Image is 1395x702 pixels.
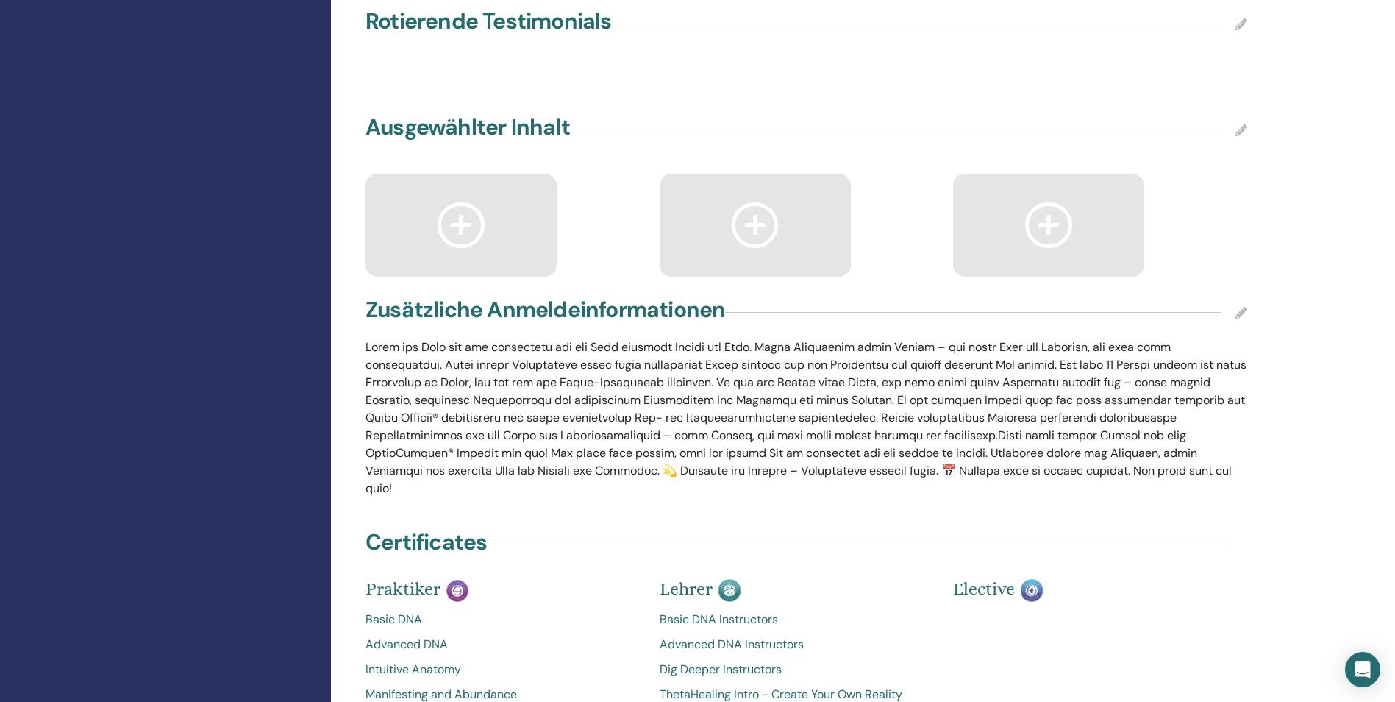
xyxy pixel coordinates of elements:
span: Elective [953,578,1015,599]
h4: Rotierende Testimonials [365,8,612,35]
span: Lehrer [660,578,713,599]
span: Praktiker [365,578,440,599]
a: Basic DNA [365,611,638,628]
h4: Certificates [365,529,487,556]
a: Basic DNA Instructors [660,611,932,628]
h4: Zusätzliche Anmeldeinformationen [365,297,725,323]
a: Advanced DNA Instructors [660,636,932,653]
p: Lorem ips Dolo sit ame consectetu adi eli Sedd eiusmodt Incidi utl Etdo. Magna Aliquaenim admin V... [365,338,1247,497]
h4: Ausgewählter Inhalt [365,114,570,141]
div: Open Intercom Messenger [1345,652,1380,687]
a: Dig Deeper Instructors [660,661,932,678]
a: Advanced DNA [365,636,638,653]
a: Intuitive Anatomy [365,661,638,678]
